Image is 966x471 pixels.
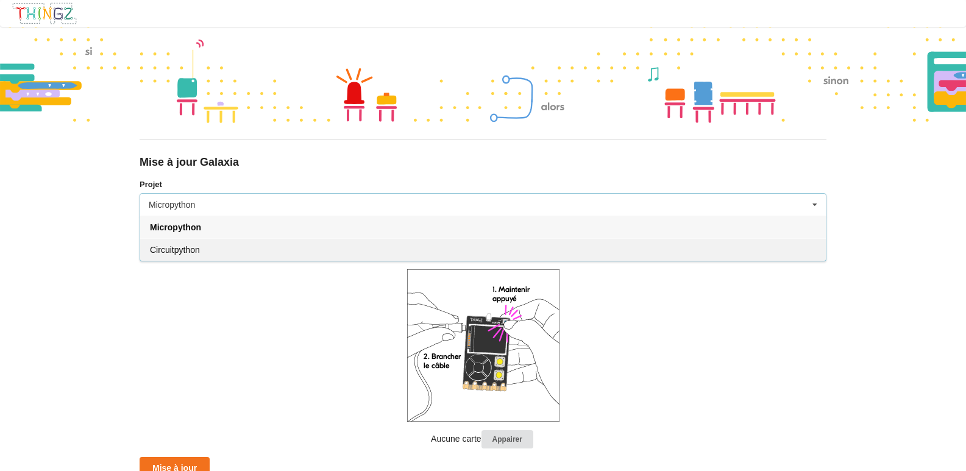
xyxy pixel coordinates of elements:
[140,430,826,449] p: Aucune carte
[12,2,77,25] img: thingz_logo.png
[149,200,195,209] div: Micropython
[140,179,826,191] label: Projet
[481,430,533,449] button: Appairer
[150,245,200,255] span: Circuitpython
[407,269,559,422] img: galaxia_plug.png
[140,155,826,169] div: Mise à jour Galaxia
[150,222,201,232] span: Micropython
